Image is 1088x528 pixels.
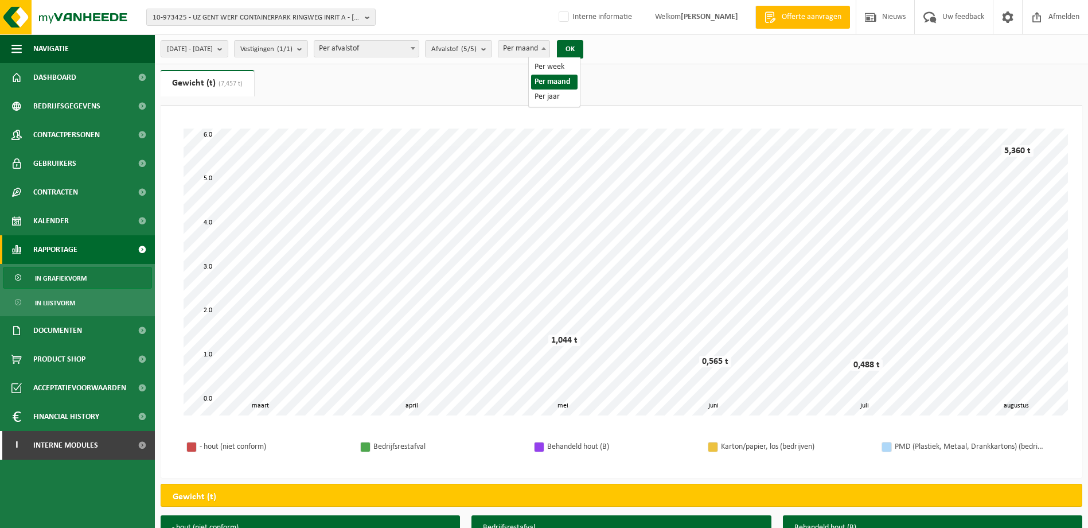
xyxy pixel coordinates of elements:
button: 10-973425 - UZ GENT WERF CONTAINERPARK RINGWEG INRIT A - [GEOGRAPHIC_DATA] [146,9,376,26]
div: 0,565 t [699,356,731,367]
span: Bedrijfsgegevens [33,92,100,121]
span: Rapportage [33,235,77,264]
span: Per afvalstof [314,40,419,57]
count: (1/1) [277,45,293,53]
span: Navigatie [33,34,69,63]
span: Per maand [498,41,549,57]
span: In lijstvorm [35,292,75,314]
span: (7,457 t) [216,80,243,87]
span: Product Shop [33,345,85,374]
div: 0,488 t [851,359,883,371]
span: Interne modules [33,431,98,460]
span: Vestigingen [240,41,293,58]
span: Financial History [33,402,99,431]
span: Per maand [498,40,550,57]
div: Karton/papier, los (bedrijven) [721,440,870,454]
div: Behandeld hout (B) [547,440,696,454]
li: Per maand [531,75,578,90]
span: Gebruikers [33,149,76,178]
h2: Gewicht (t) [161,484,228,510]
a: In grafiekvorm [3,267,152,289]
label: Interne informatie [556,9,632,26]
span: Documenten [33,316,82,345]
button: Afvalstof(5/5) [425,40,492,57]
li: Per week [531,60,578,75]
div: Bedrijfsrestafval [373,440,522,454]
li: Per jaar [531,90,578,104]
span: [DATE] - [DATE] [167,41,213,58]
strong: [PERSON_NAME] [681,13,738,21]
a: In lijstvorm [3,292,152,313]
span: Offerte aanvragen [779,11,844,23]
div: PMD (Plastiek, Metaal, Drankkartons) (bedrijven) [895,440,1044,454]
span: Per afvalstof [314,41,419,57]
span: Acceptatievoorwaarden [33,374,126,402]
span: In grafiekvorm [35,267,87,289]
button: [DATE] - [DATE] [161,40,228,57]
span: I [11,431,22,460]
span: Kalender [33,207,69,235]
span: 10-973425 - UZ GENT WERF CONTAINERPARK RINGWEG INRIT A - [GEOGRAPHIC_DATA] [153,9,360,26]
div: 5,360 t [1001,145,1034,157]
button: OK [557,40,583,59]
a: Gewicht (t) [161,70,254,96]
span: Contactpersonen [33,121,100,149]
button: Vestigingen(1/1) [234,40,308,57]
div: - hout (niet conform) [200,440,349,454]
div: 1,044 t [548,335,580,346]
span: Afvalstof [431,41,477,58]
span: Contracten [33,178,78,207]
count: (5/5) [461,45,477,53]
a: Offerte aanvragen [755,6,850,29]
span: Dashboard [33,63,76,92]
